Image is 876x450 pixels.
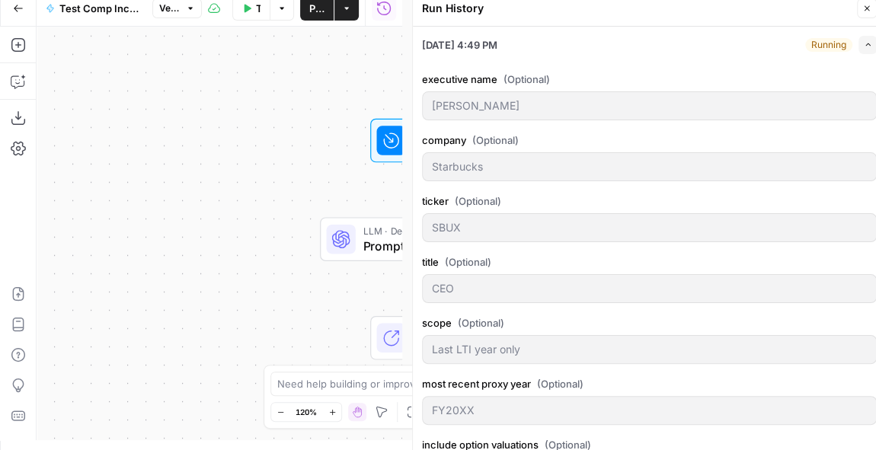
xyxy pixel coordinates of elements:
[363,237,555,255] span: Prompt LLM
[309,1,325,16] span: Publish
[59,1,140,16] span: Test Comp Incentives 2
[445,254,491,270] span: (Optional)
[472,132,519,148] span: (Optional)
[458,315,504,330] span: (Optional)
[296,406,317,418] span: 120%
[363,224,555,238] span: LLM · Deep Research (O3)
[320,217,603,261] div: LLM · Deep Research (O3)Prompt LLM
[504,72,550,87] span: (Optional)
[805,38,852,52] div: Running
[159,2,182,15] span: Version 1
[455,193,501,209] span: (Optional)
[256,1,261,16] span: Test Workflow
[422,37,497,53] span: [DATE] 4:49 PM
[537,376,583,391] span: (Optional)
